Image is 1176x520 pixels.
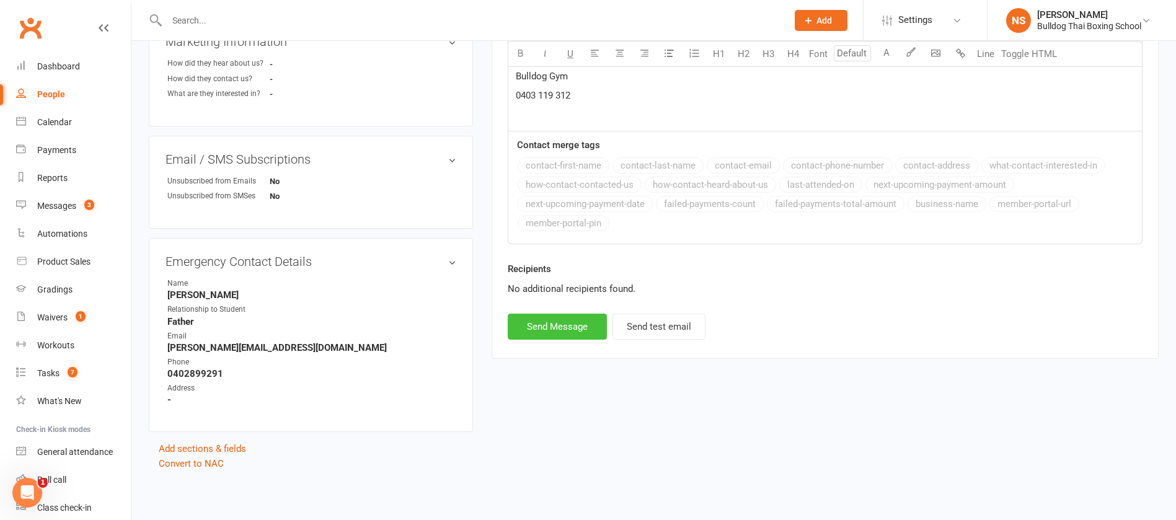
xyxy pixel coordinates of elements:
a: Reports [16,164,131,192]
a: Payments [16,136,131,164]
input: Default [834,45,871,61]
a: Tasks 7 [16,359,131,387]
span: 3 [84,200,94,210]
a: What's New [16,387,131,415]
span: 1 [38,478,48,488]
div: Class check-in [37,503,92,513]
label: Contact merge tags [517,138,600,152]
strong: [PERSON_NAME][EMAIL_ADDRESS][DOMAIN_NAME] [167,342,456,353]
span: Add [816,15,832,25]
h3: Email / SMS Subscriptions [166,152,456,166]
div: Gradings [37,284,73,294]
a: Waivers 1 [16,304,131,332]
strong: - [167,394,456,405]
h3: Emergency Contact Details [166,255,456,268]
div: Dashboard [37,61,80,71]
a: General attendance kiosk mode [16,438,131,466]
button: A [874,42,899,66]
span: U [567,48,573,59]
div: Bulldog Thai Boxing School [1037,20,1141,32]
div: [PERSON_NAME] [1037,9,1141,20]
div: Product Sales [37,257,91,267]
strong: [PERSON_NAME] [167,289,456,301]
strong: Father [167,316,456,327]
button: Font [806,42,831,66]
div: Workouts [37,340,74,350]
button: Add [795,10,847,31]
strong: No [270,177,341,186]
div: Reports [37,173,68,183]
span: 0403 119 312 [516,90,570,101]
div: Roll call [37,475,66,485]
button: Send Message [508,314,607,340]
iframe: Intercom live chat [12,478,42,508]
div: What's New [37,396,82,406]
span: Bulldog Gym [516,71,568,82]
div: Relationship to Student [167,304,270,315]
div: Phone [167,356,270,368]
h3: Marketing Information [166,35,456,48]
strong: No [270,192,341,201]
span: 7 [68,367,77,377]
a: Automations [16,220,131,248]
span: 1 [76,311,86,322]
a: Gradings [16,276,131,304]
a: Product Sales [16,248,131,276]
button: H3 [756,42,781,66]
div: General attendance [37,447,113,457]
strong: - [270,59,341,69]
a: Convert to NAC [159,458,224,469]
button: H2 [732,42,756,66]
button: Line [973,42,998,66]
a: Add sections & fields [159,443,246,454]
strong: 0402899291 [167,368,456,379]
a: Dashboard [16,53,131,81]
a: Calendar [16,108,131,136]
div: No additional recipients found. [508,281,1143,296]
div: Address [167,382,270,394]
a: Clubworx [15,12,46,43]
div: Email [167,330,270,342]
div: Unsubscribed from Emails [167,175,270,187]
div: What are they interested in? [167,88,270,100]
a: Messages 3 [16,192,131,220]
a: Workouts [16,332,131,359]
span: Settings [898,6,932,34]
button: Toggle HTML [998,42,1060,66]
strong: - [270,74,341,84]
div: Payments [37,145,76,155]
div: Waivers [37,312,68,322]
div: Unsubscribed from SMSes [167,190,270,202]
div: Calendar [37,117,72,127]
a: Roll call [16,466,131,494]
label: Recipients [508,262,551,276]
div: Name [167,278,270,289]
button: U [558,42,583,66]
div: NS [1006,8,1031,33]
div: Messages [37,201,76,211]
div: Tasks [37,368,60,378]
div: How did they hear about us? [167,58,270,69]
input: Search... [163,12,779,29]
div: People [37,89,65,99]
a: People [16,81,131,108]
button: H1 [707,42,732,66]
div: How did they contact us? [167,73,270,85]
strong: - [270,89,341,99]
button: Send test email [612,314,705,340]
div: Automations [37,229,87,239]
button: H4 [781,42,806,66]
